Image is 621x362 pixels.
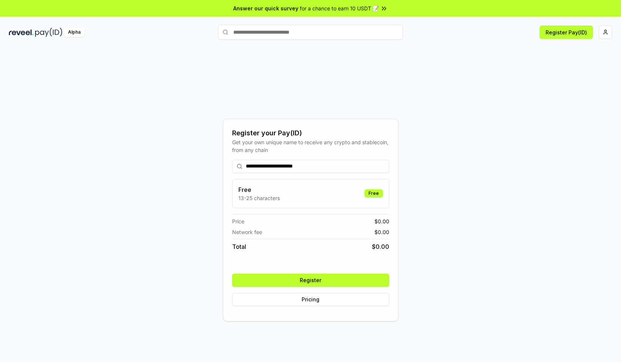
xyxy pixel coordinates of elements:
h3: Free [238,185,280,194]
div: Alpha [64,28,85,37]
button: Register [232,274,389,287]
div: Get your own unique name to receive any crypto and stablecoin, from any chain [232,138,389,154]
p: 13-25 characters [238,194,280,202]
span: Price [232,217,244,225]
button: Register Pay(ID) [540,26,593,39]
span: Network fee [232,228,262,236]
span: $ 0.00 [374,217,389,225]
span: $ 0.00 [372,242,389,251]
img: pay_id [35,28,62,37]
img: reveel_dark [9,28,34,37]
button: Pricing [232,293,389,306]
div: Register your Pay(ID) [232,128,389,138]
span: Answer our quick survey [233,4,298,12]
span: for a chance to earn 10 USDT 📝 [300,4,379,12]
span: $ 0.00 [374,228,389,236]
span: Total [232,242,246,251]
div: Free [364,189,383,197]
